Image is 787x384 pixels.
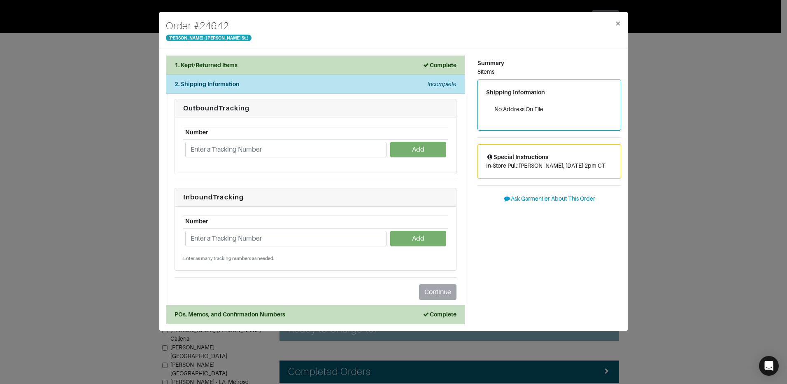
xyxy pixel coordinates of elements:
div: Summary [477,59,621,68]
em: Incomplete [427,81,456,87]
p: In-Store Pull: [PERSON_NAME], [DATE] 2pm CT [486,162,612,170]
strong: Complete [422,311,456,318]
span: [PERSON_NAME] ([PERSON_NAME] St.) [166,35,251,41]
button: Continue [419,284,456,300]
span: × [615,18,621,29]
span: No Address On File [494,106,543,112]
button: Add [390,142,446,157]
button: Ask Garmentier About This Order [477,192,621,205]
input: Enter a Tracking Number [185,231,387,246]
button: Add [390,231,446,246]
th: Number [183,215,388,228]
div: Open Intercom Messenger [759,356,779,376]
strong: 2. Shipping Information [175,81,240,87]
input: Enter a Tracking Number [185,142,387,157]
span: Special Instructions [486,154,548,160]
button: Close [608,12,628,35]
h4: Order # 24642 [166,19,251,33]
strong: Complete [422,62,456,68]
h6: Outbound Tracking [183,104,448,112]
h6: Inbound Tracking [183,193,448,201]
small: Enter as many tracking numbers as needed. [183,255,448,262]
strong: 1. Kept/Returned Items [175,62,237,68]
span: Shipping Information [486,89,545,96]
th: Number [183,126,388,139]
div: 8 items [477,68,621,76]
strong: POs, Memos, and Confirmation Numbers [175,311,285,318]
